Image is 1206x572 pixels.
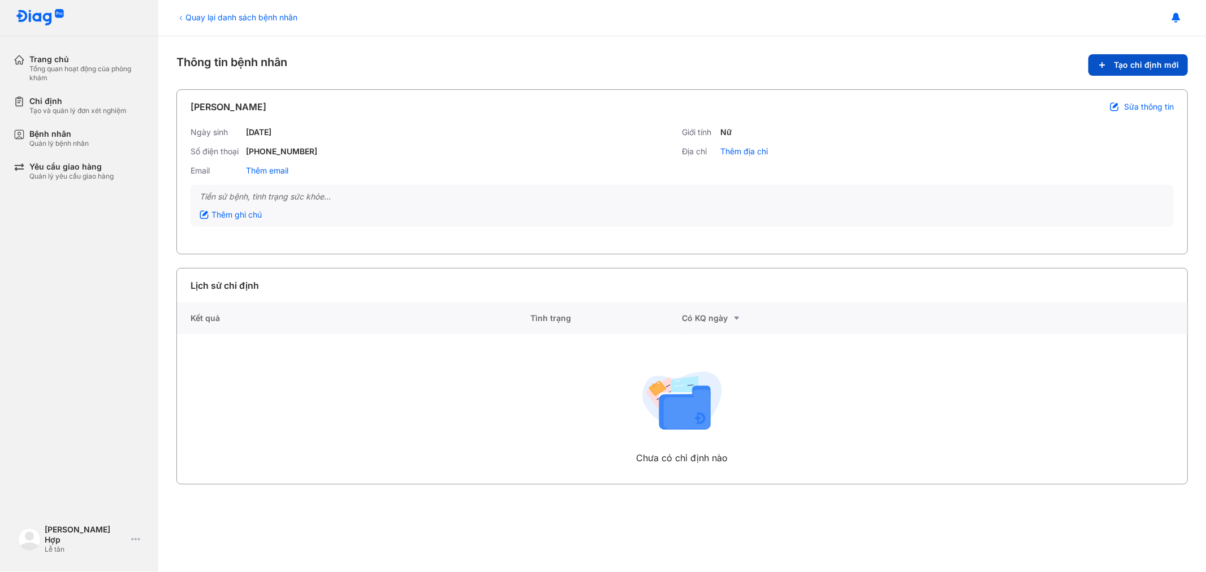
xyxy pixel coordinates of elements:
div: Tiền sử bệnh, tình trạng sức khỏe... [200,192,1165,202]
img: logo [18,528,41,551]
div: Nữ [721,127,732,137]
div: Quản lý yêu cầu giao hàng [29,172,114,181]
div: Có KQ ngày [682,311,833,325]
div: Thêm email [246,166,288,176]
div: [PHONE_NUMBER] [246,146,317,157]
button: Tạo chỉ định mới [1088,54,1188,76]
div: Thông tin bệnh nhân [176,54,1188,76]
div: [PERSON_NAME] [191,100,266,114]
div: Kết quả [177,302,530,334]
div: Số điện thoại [191,146,241,157]
div: Tình trạng [530,302,682,334]
span: Tạo chỉ định mới [1114,60,1179,70]
div: Giới tính [682,127,716,137]
div: Chưa có chỉ định nào [637,451,728,465]
div: Tổng quan hoạt động của phòng khám [29,64,145,83]
div: Yêu cầu giao hàng [29,162,114,172]
div: Quản lý bệnh nhân [29,139,89,148]
div: [DATE] [246,127,271,137]
div: [PERSON_NAME] Hợp [45,525,127,545]
div: Thêm ghi chú [200,210,262,220]
div: Trang chủ [29,54,145,64]
div: Tạo và quản lý đơn xét nghiệm [29,106,127,115]
div: Bệnh nhân [29,129,89,139]
div: Chỉ định [29,96,127,106]
span: Sửa thông tin [1124,102,1174,112]
div: Lễ tân [45,545,127,554]
div: Thêm địa chỉ [721,146,768,157]
div: Địa chỉ [682,146,716,157]
div: Lịch sử chỉ định [191,279,259,292]
img: logo [16,9,64,27]
div: Email [191,166,241,176]
div: Quay lại danh sách bệnh nhân [176,11,297,23]
div: Ngày sinh [191,127,241,137]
